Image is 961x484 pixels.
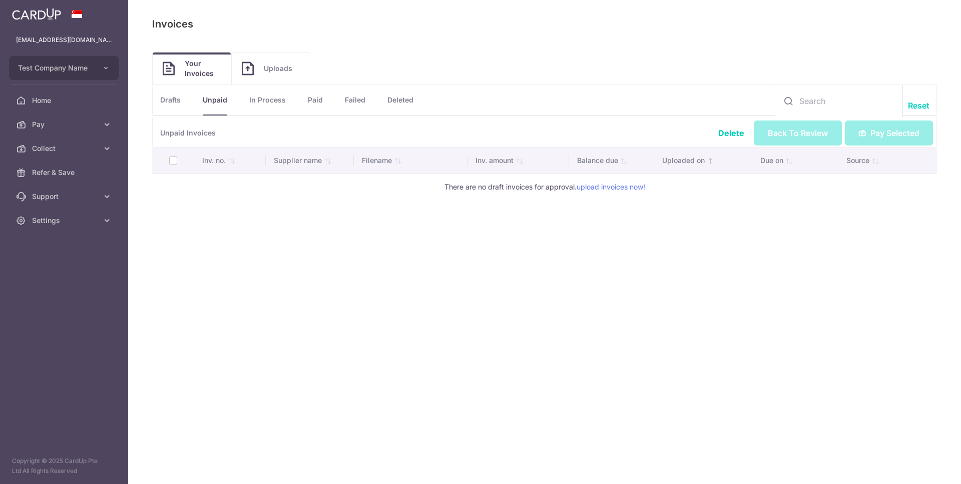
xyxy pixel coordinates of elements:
th: Uploaded on: activate to sort column ascending [654,147,752,173]
a: Deleted [387,85,413,115]
span: Settings [32,215,98,225]
th: Filename: activate to sort column ascending [354,147,467,173]
th: Source: activate to sort column ascending [838,147,937,173]
span: Your Invoices [185,58,221,78]
span: Collect [32,143,98,153]
p: Invoices [152,16,193,32]
span: Pay [32,119,98,129]
a: In Process [249,85,286,115]
img: CardUp [12,8,61,20]
a: Failed [345,85,365,115]
td: There are no draft invoices for approval. [152,173,937,200]
th: Inv. amount: activate to sort column ascending [467,147,570,173]
a: Drafts [160,85,181,115]
span: Home [32,95,98,105]
span: Refer & Save [32,167,98,177]
a: Uploads [232,52,310,84]
button: Test Company Name [9,56,119,80]
p: [EMAIL_ADDRESS][DOMAIN_NAME] [16,35,112,45]
th: Balance due: activate to sort column ascending [569,147,654,173]
th: Due on: activate to sort column ascending [752,147,838,173]
a: Reset [908,99,929,111]
input: Search [775,85,902,117]
p: Unpaid Invoices [152,116,937,147]
a: Your Invoices [153,52,231,84]
img: Invoice icon Image [163,61,175,75]
span: Uploads [264,63,300,73]
a: upload invoices now! [577,182,645,191]
th: Inv. no.: activate to sort column ascending [194,147,266,173]
a: Paid [308,85,323,115]
img: Invoice icon Image [242,61,254,75]
span: Support [32,191,98,201]
span: Test Company Name [18,63,92,73]
a: Unpaid [203,85,227,115]
th: Supplier name: activate to sort column ascending [266,147,354,173]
